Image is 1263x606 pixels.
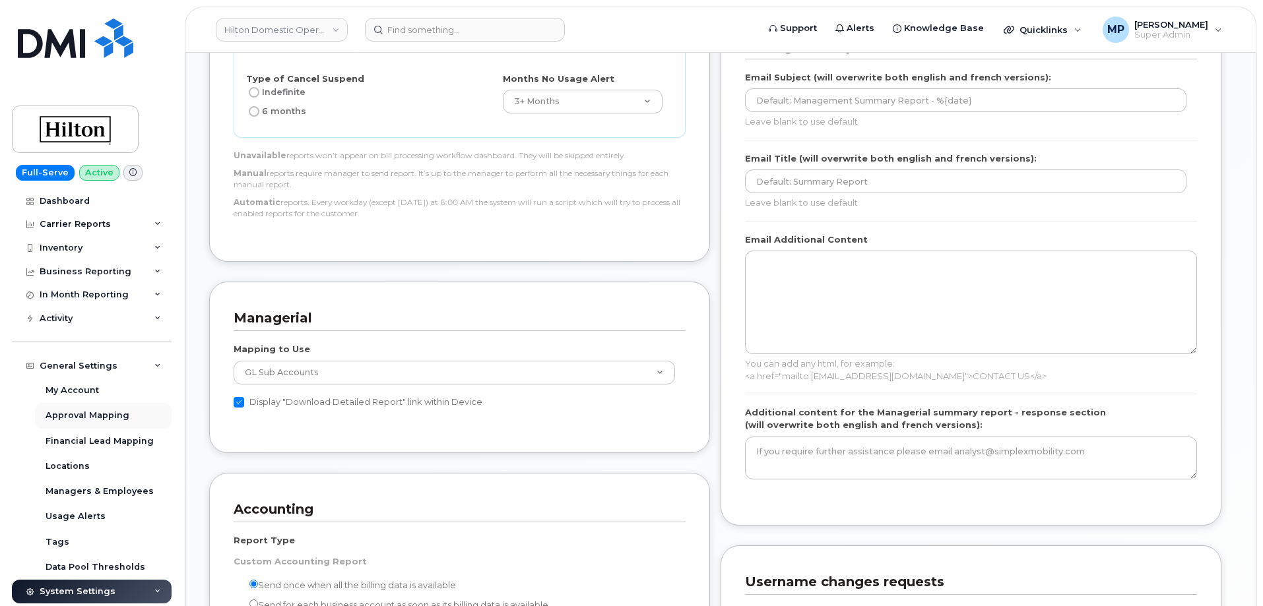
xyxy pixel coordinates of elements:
[234,394,482,410] label: Display "Download Detailed Report" link within Device
[1107,22,1124,38] span: MP
[780,22,817,35] span: Support
[1206,549,1253,596] iframe: Messenger Launcher
[760,15,826,42] a: Support
[904,22,984,35] span: Knowledge Base
[745,573,1187,591] h3: Username changes requests
[249,580,258,588] input: Send once when all the billing data is available
[234,500,676,518] h3: Accounting
[234,197,280,207] strong: Automatic
[994,16,1091,43] div: Quicklinks
[1093,16,1231,43] div: Michael Partack
[234,168,267,178] strong: Manual
[234,150,686,161] div: reports won’t appear on bill processing workflow dashboard. They will be skipped entirely.
[1134,19,1208,30] span: [PERSON_NAME]
[745,71,1051,84] label: Email Subject (will overwrite both english and french versions):
[246,84,306,100] label: Indefinite
[234,197,686,219] div: reports. Every workday (except [DATE]) at 6:00 AM the system will run a script which will try to ...
[745,169,1186,193] input: Default: Summary Report
[745,152,1037,165] label: Email Title (will overwrite both english and french versions):
[745,233,868,246] label: Email Additional Content
[847,22,874,35] span: Alerts
[745,115,1186,128] p: Leave blank to use default
[234,556,367,566] strong: Custom Accounting Report
[365,18,565,42] input: Find something...
[234,150,286,160] strong: Unavailable
[745,406,1106,431] label: Additional content for the Managerial summary report - response section (will overwrite both engl...
[249,106,259,117] input: 6 months
[249,87,259,98] input: Indefinite
[745,88,1186,112] input: Default: Management Summary Report - %{date}
[503,73,614,85] label: Months No Usage Alert
[234,167,686,190] div: reports require manager to send report. It’s up to the manager to perform all the necessary thing...
[246,73,364,85] label: Type of Cancel Suspend
[234,397,244,408] input: Display "Download Detailed Report" link within Device
[216,18,348,42] a: Hilton Domestic Operating Company Inc
[234,577,456,593] label: Send once when all the billing data is available
[234,309,676,327] h3: Managerial
[1020,24,1068,35] span: Quicklinks
[745,357,1197,382] p: You can add any html, for example: <a href="mailto:[EMAIL_ADDRESS][DOMAIN_NAME]">CONTACT US</a>
[745,197,1186,209] p: Leave blank to use default
[246,104,306,119] label: 6 months
[826,15,884,42] a: Alerts
[234,534,295,547] label: Report Type
[884,15,993,42] a: Knowledge Base
[234,343,310,355] label: Mapping to Use
[1134,30,1208,40] span: Super Admin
